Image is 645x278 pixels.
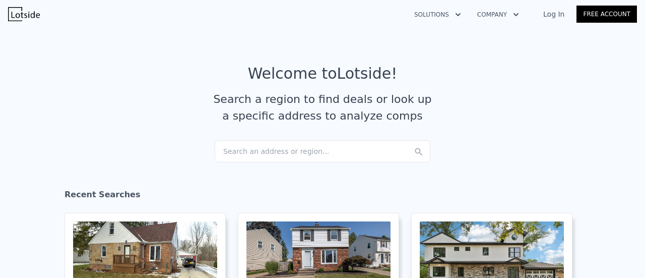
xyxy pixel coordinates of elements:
button: Company [469,6,527,24]
div: Welcome to Lotside ! [248,65,398,83]
div: Search an address or region... [215,140,430,162]
div: Search a region to find deals or look up a specific address to analyze comps [210,91,435,124]
button: Solutions [406,6,469,24]
div: Recent Searches [64,181,580,213]
a: Free Account [576,6,637,23]
img: Lotside [8,7,40,21]
a: Log In [531,9,576,19]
